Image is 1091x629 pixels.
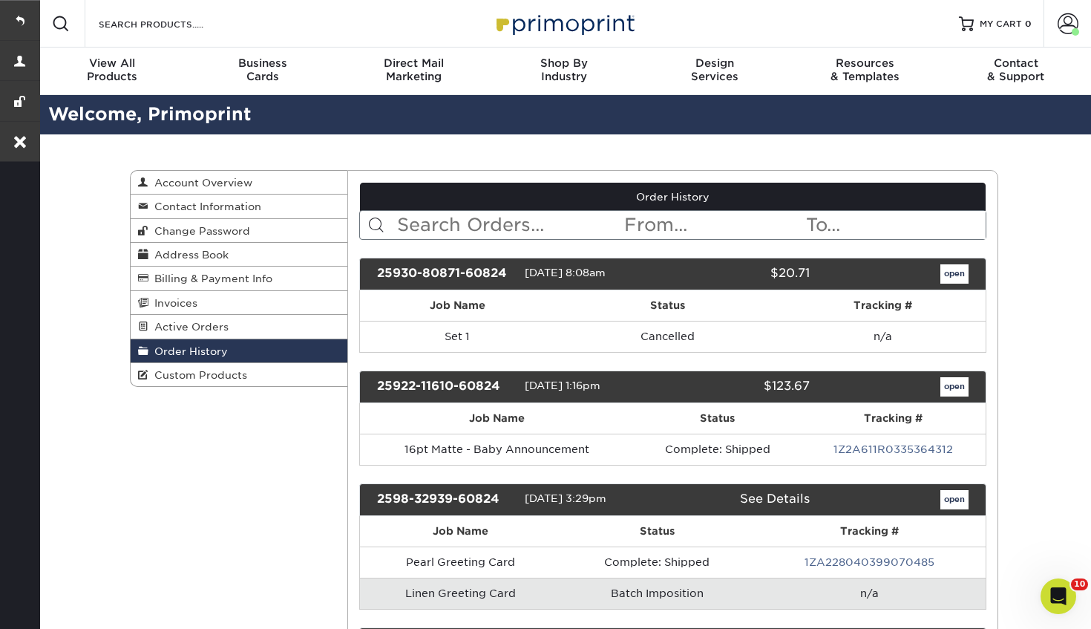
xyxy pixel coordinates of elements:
td: Pearl Greeting Card [360,547,561,578]
a: open [940,264,969,284]
td: Complete: Shipped [635,434,800,465]
span: Billing & Payment Info [148,273,272,284]
a: Shop ByIndustry [489,48,640,95]
th: Job Name [360,516,561,547]
span: MY CART [980,18,1022,30]
span: View All [37,56,188,70]
td: Batch Imposition [561,578,754,609]
span: Contact [940,56,1091,70]
span: Shop By [489,56,640,70]
a: See Details [740,492,810,506]
span: [DATE] 1:16pm [525,379,600,391]
div: Products [37,56,188,83]
a: Change Password [131,219,347,243]
td: n/a [780,321,986,352]
div: Industry [489,56,640,83]
th: Tracking # [753,516,986,547]
h2: Welcome, Primoprint [37,101,1091,128]
div: 25930-80871-60824 [366,264,525,284]
div: $20.71 [661,264,820,284]
th: Tracking # [801,403,986,434]
th: Status [635,403,800,434]
a: Direct MailMarketing [338,48,489,95]
th: Tracking # [780,290,986,321]
a: Custom Products [131,363,347,386]
input: Search Orders... [396,211,623,239]
td: Cancelled [555,321,780,352]
div: & Templates [790,56,940,83]
div: & Support [940,56,1091,83]
img: Primoprint [490,7,638,39]
a: View AllProducts [37,48,188,95]
td: Complete: Shipped [561,547,754,578]
th: Job Name [360,290,556,321]
span: Contact Information [148,201,261,212]
a: Active Orders [131,315,347,339]
a: Billing & Payment Info [131,267,347,290]
a: Order History [360,183,986,211]
span: Invoices [148,297,197,309]
td: 16pt Matte - Baby Announcement [360,434,635,465]
span: Resources [790,56,940,70]
th: Status [561,516,754,547]
div: Marketing [338,56,489,83]
span: Business [188,56,338,70]
iframe: Intercom live chat [1041,579,1076,614]
div: $123.67 [661,377,820,397]
a: Contact Information [131,195,347,218]
a: open [940,377,969,397]
a: Contact& Support [940,48,1091,95]
span: 0 [1025,19,1032,29]
div: 2598-32939-60824 [366,490,525,509]
span: Address Book [148,249,229,261]
div: 25922-11610-60824 [366,377,525,397]
div: Services [639,56,790,83]
a: 1Z2A611R0335364312 [833,443,953,455]
a: BusinessCards [188,48,338,95]
td: n/a [753,578,986,609]
span: Custom Products [148,369,247,381]
a: Resources& Templates [790,48,940,95]
a: Invoices [131,291,347,315]
th: Status [555,290,780,321]
div: Cards [188,56,338,83]
a: Order History [131,339,347,363]
span: Design [639,56,790,70]
span: [DATE] 3:29pm [525,492,606,504]
span: Account Overview [148,177,252,189]
a: DesignServices [639,48,790,95]
a: open [940,490,969,509]
span: 10 [1071,579,1088,590]
a: Address Book [131,243,347,267]
a: Account Overview [131,171,347,195]
input: To... [805,211,986,239]
span: Order History [148,345,228,357]
input: SEARCH PRODUCTS..... [97,15,242,33]
td: Linen Greeting Card [360,578,561,609]
input: From... [623,211,804,239]
a: 1ZA228040399070485 [805,556,934,568]
span: Direct Mail [338,56,489,70]
td: Set 1 [360,321,556,352]
span: Active Orders [148,321,229,333]
span: Change Password [148,225,250,237]
span: [DATE] 8:08am [525,267,606,278]
th: Job Name [360,403,635,434]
